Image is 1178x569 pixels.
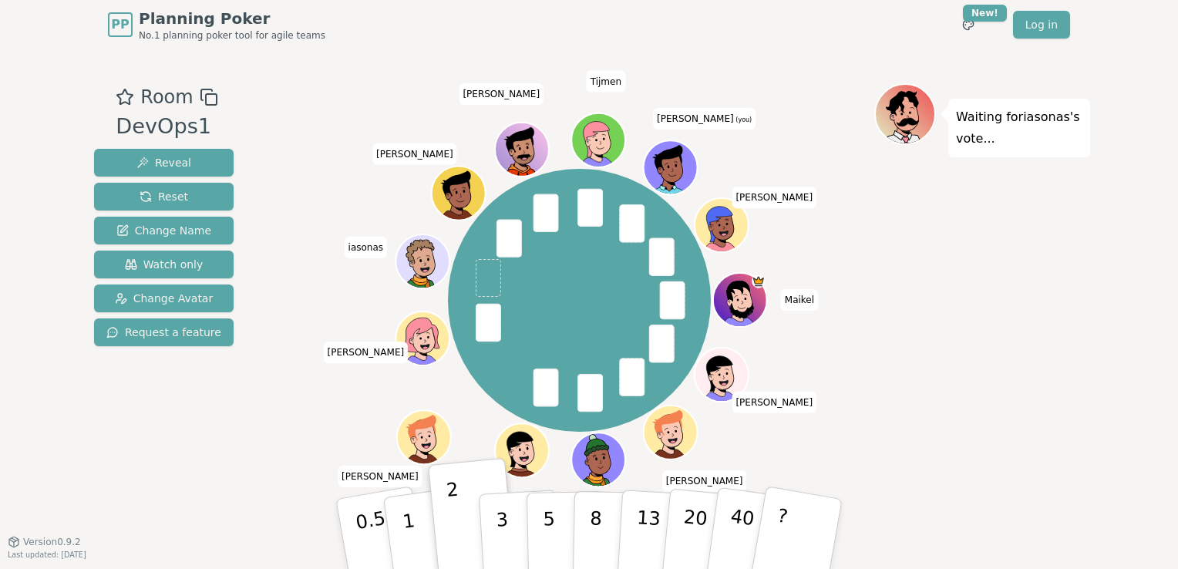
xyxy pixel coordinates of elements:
span: Click to change your name [345,237,388,258]
span: Room [140,83,193,111]
span: (you) [734,116,752,123]
p: 2 [446,479,466,563]
span: Reveal [136,155,191,170]
button: Version0.9.2 [8,536,81,548]
a: PPPlanning PokerNo.1 planning poker tool for agile teams [108,8,325,42]
span: Click to change your name [323,342,408,364]
button: Click to change your avatar [645,143,696,194]
button: Watch only [94,251,234,278]
button: Reset [94,183,234,210]
span: Click to change your name [662,470,747,492]
span: Maikel is the host [752,275,766,289]
span: No.1 planning poker tool for agile teams [139,29,325,42]
div: DevOps1 [116,111,217,143]
span: Click to change your name [732,187,816,209]
span: Change Avatar [115,291,214,306]
button: Change Name [94,217,234,244]
button: New! [954,11,982,39]
span: Click to change your name [781,289,818,311]
div: New! [963,5,1007,22]
span: Click to change your name [338,466,422,487]
span: Click to change your name [653,108,756,130]
span: Click to change your name [732,392,816,413]
button: Add as favourite [116,83,134,111]
p: Waiting for iasonas 's vote... [956,106,1082,150]
button: Reveal [94,149,234,177]
span: Request a feature [106,325,221,340]
button: Request a feature [94,318,234,346]
span: Watch only [125,257,204,272]
span: Reset [140,189,188,204]
span: Click to change your name [372,143,457,165]
span: Change Name [116,223,211,238]
span: Click to change your name [587,71,625,93]
a: Log in [1013,11,1070,39]
span: Click to change your name [459,83,544,105]
button: Change Avatar [94,284,234,312]
span: Last updated: [DATE] [8,550,86,559]
span: PP [111,15,129,34]
span: Planning Poker [139,8,325,29]
span: Version 0.9.2 [23,536,81,548]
